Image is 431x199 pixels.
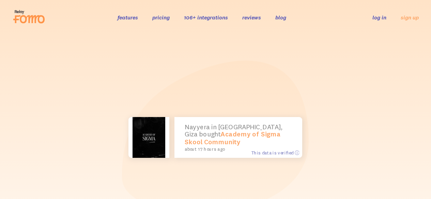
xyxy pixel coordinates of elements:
[185,147,289,152] small: about 17 hours ago
[184,14,228,21] a: 106+ integrations
[242,14,261,21] a: reviews
[133,117,165,158] img: ACADEMYOFSIGMA_small.png
[275,14,286,21] a: blog
[185,123,292,152] p: Nayyera in [GEOGRAPHIC_DATA], Giza bought
[401,14,419,21] a: sign up
[118,14,138,21] a: features
[251,150,299,155] span: This data is verified ⓘ
[372,14,386,21] a: log in
[185,130,281,146] a: Academy of Sigma Skool Community
[152,14,170,21] a: pricing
